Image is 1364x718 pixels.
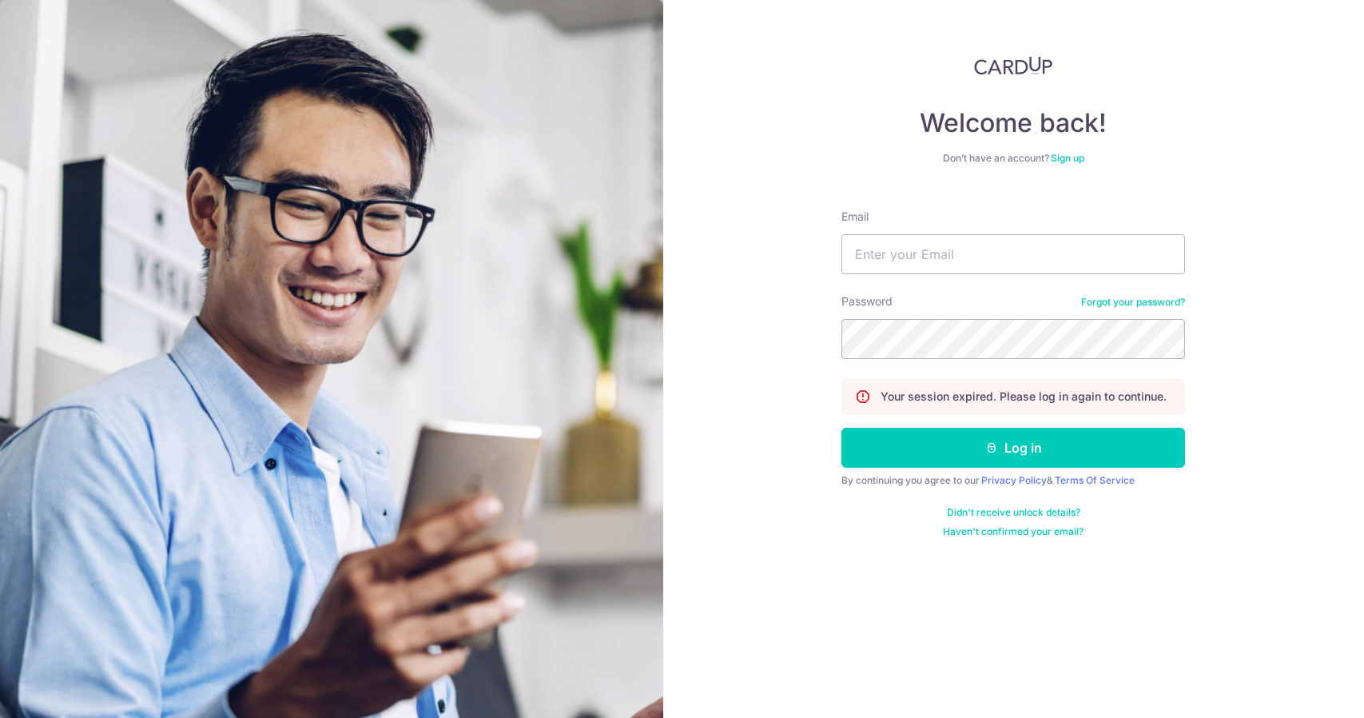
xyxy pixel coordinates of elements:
button: Log in [841,428,1185,468]
a: Terms Of Service [1055,474,1135,486]
img: CardUp Logo [974,56,1052,75]
div: By continuing you agree to our & [841,474,1185,487]
input: Enter your Email [841,234,1185,274]
a: Forgot your password? [1081,296,1185,309]
p: Your session expired. Please log in again to continue. [881,389,1167,405]
a: Didn't receive unlock details? [947,506,1080,519]
label: Email [841,209,869,225]
h4: Welcome back! [841,107,1185,139]
div: Don’t have an account? [841,152,1185,165]
a: Sign up [1051,152,1084,164]
a: Haven't confirmed your email? [943,525,1084,538]
label: Password [841,293,893,309]
a: Privacy Policy [981,474,1047,486]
